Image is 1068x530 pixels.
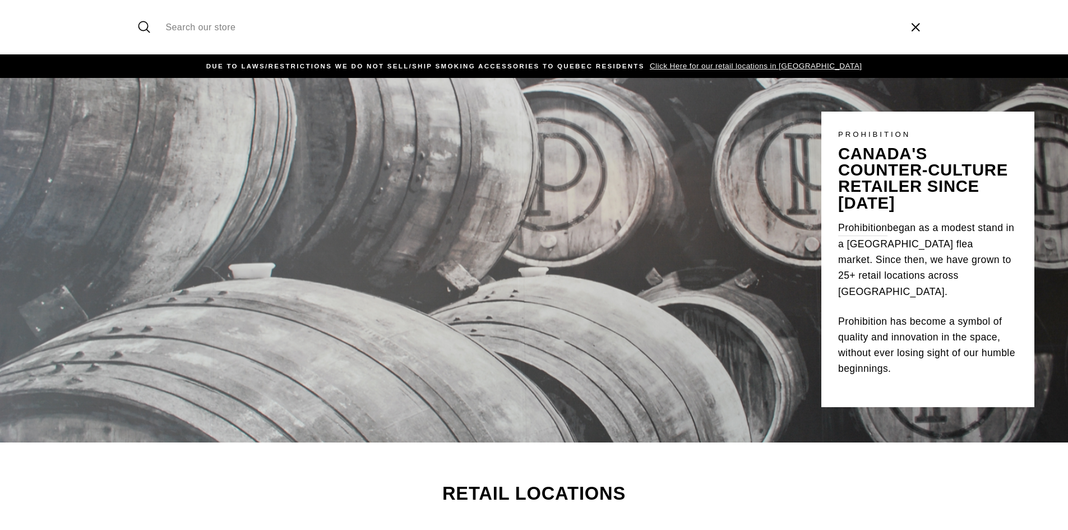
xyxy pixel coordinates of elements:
p: PROHIBITION [838,128,1018,140]
span: Click Here for our retail locations in [GEOGRAPHIC_DATA] [647,62,862,70]
h2: Retail Locations [136,485,932,503]
a: Prohibition [838,220,887,236]
span: DUE TO LAWS/restrictions WE DO NOT SELL/SHIP SMOKING ACCESSORIES to qUEBEC RESIDENTS [206,63,645,70]
p: canada's counter-culture retailer since [DATE] [838,146,1018,211]
p: began as a modest stand in a [GEOGRAPHIC_DATA] flea market. Since then, we have grown to 25+ reta... [838,220,1018,299]
input: Search our store [160,8,899,46]
p: Prohibition has become a symbol of quality and innovation in the space, without ever losing sight... [838,314,1018,377]
a: DUE TO LAWS/restrictions WE DO NOT SELL/SHIP SMOKING ACCESSORIES to qUEBEC RESIDENTS Click Here f... [139,60,930,72]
